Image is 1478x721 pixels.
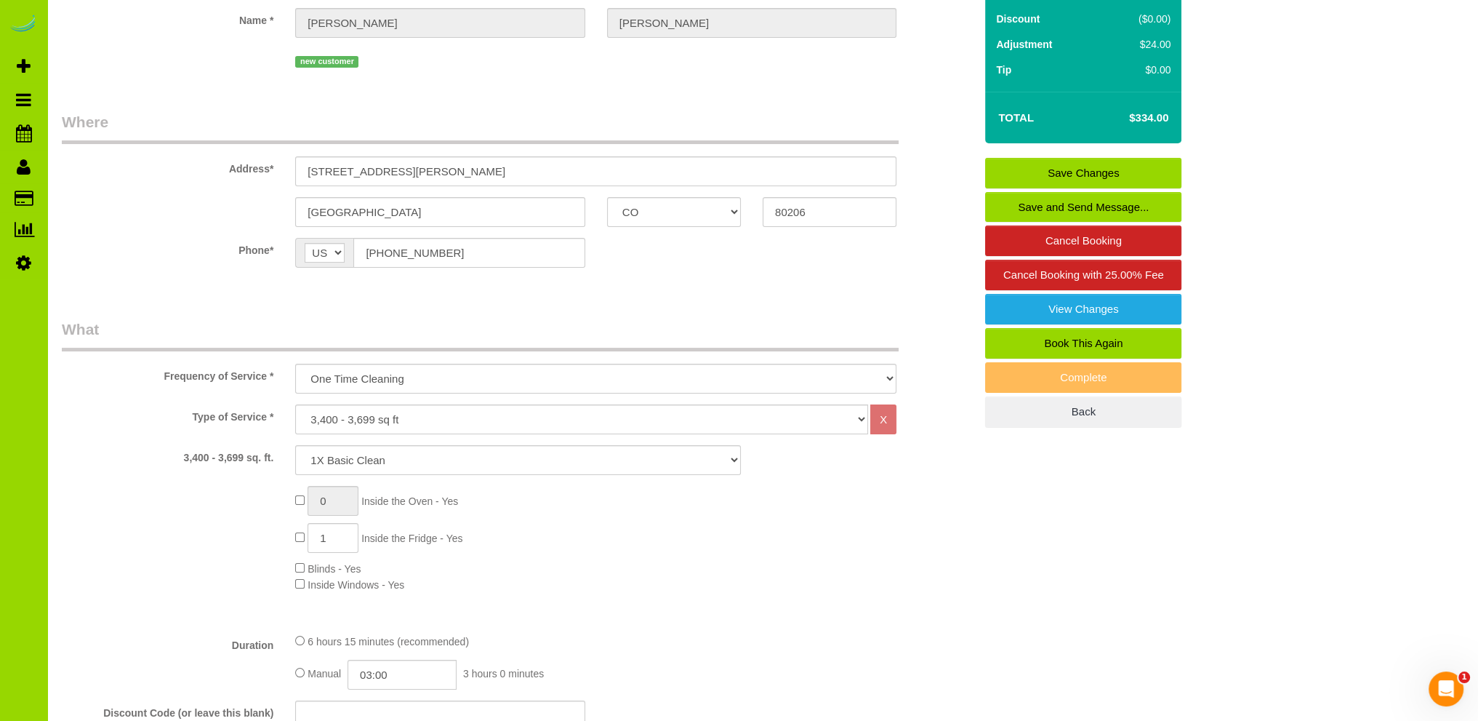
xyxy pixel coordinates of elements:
input: City* [295,197,585,227]
input: First Name* [295,8,585,38]
span: new customer [295,56,358,68]
a: Save and Send Message... [985,192,1181,223]
div: $24.00 [1104,37,1171,52]
img: Automaid Logo [9,15,38,35]
label: Discount [996,12,1040,26]
a: Cancel Booking [985,226,1181,256]
label: Frequency of Service * [51,364,284,383]
label: Type of Service * [51,405,284,424]
input: Zip Code* [763,197,896,227]
label: Discount Code (or leave this blank) [51,701,284,720]
label: Address* [51,156,284,176]
span: Inside the Oven - Yes [361,495,458,507]
span: 6 hours 15 minutes (recommended) [308,636,469,648]
label: Duration [51,633,284,653]
span: Cancel Booking with 25.00% Fee [1003,268,1164,281]
label: Phone* [51,238,284,258]
legend: What [62,319,899,351]
iframe: Intercom live chat [1429,672,1463,706]
span: Inside Windows - Yes [308,579,404,591]
a: View Changes [985,294,1181,324]
a: Book This Again [985,328,1181,359]
label: Tip [996,63,1011,77]
span: Inside the Fridge - Yes [361,533,462,544]
h4: $334.00 [1085,112,1168,124]
span: 1 [1458,672,1470,683]
label: Adjustment [996,37,1052,52]
span: Manual [308,668,341,680]
strong: Total [998,111,1034,124]
label: Name * [51,8,284,28]
a: Save Changes [985,158,1181,188]
a: Back [985,397,1181,427]
legend: Where [62,111,899,144]
span: Blinds - Yes [308,563,361,575]
input: Phone* [353,238,585,268]
a: Cancel Booking with 25.00% Fee [985,260,1181,290]
div: ($0.00) [1104,12,1171,26]
input: Last Name* [607,8,896,38]
div: $0.00 [1104,63,1171,77]
label: 3,400 - 3,699 sq. ft. [51,445,284,465]
span: 3 hours 0 minutes [463,668,544,680]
